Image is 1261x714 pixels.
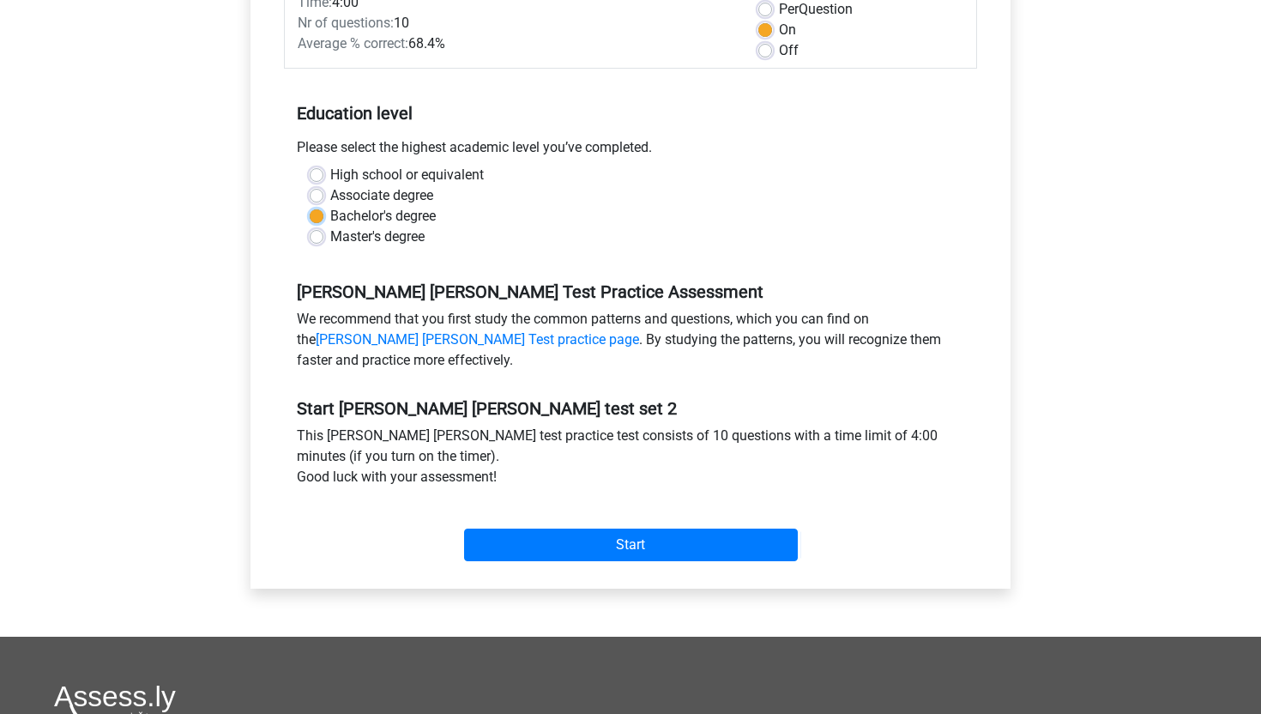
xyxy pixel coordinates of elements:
div: We recommend that you first study the common patterns and questions, which you can find on the . ... [284,309,977,378]
div: This [PERSON_NAME] [PERSON_NAME] test practice test consists of 10 questions with a time limit of... [284,426,977,494]
span: Nr of questions: [298,15,394,31]
span: Average % correct: [298,35,408,51]
label: Associate degree [330,185,433,206]
label: High school or equivalent [330,165,484,185]
label: Master's degree [330,227,425,247]
div: 10 [285,13,745,33]
span: Per [779,1,799,17]
label: Bachelor's degree [330,206,436,227]
h5: [PERSON_NAME] [PERSON_NAME] Test Practice Assessment [297,281,964,302]
input: Start [464,529,798,561]
div: Please select the highest academic level you’ve completed. [284,137,977,165]
div: 68.4% [285,33,745,54]
a: [PERSON_NAME] [PERSON_NAME] Test practice page [316,331,639,348]
label: On [779,20,796,40]
h5: Education level [297,96,964,130]
label: Off [779,40,799,61]
h5: Start [PERSON_NAME] [PERSON_NAME] test set 2 [297,398,964,419]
